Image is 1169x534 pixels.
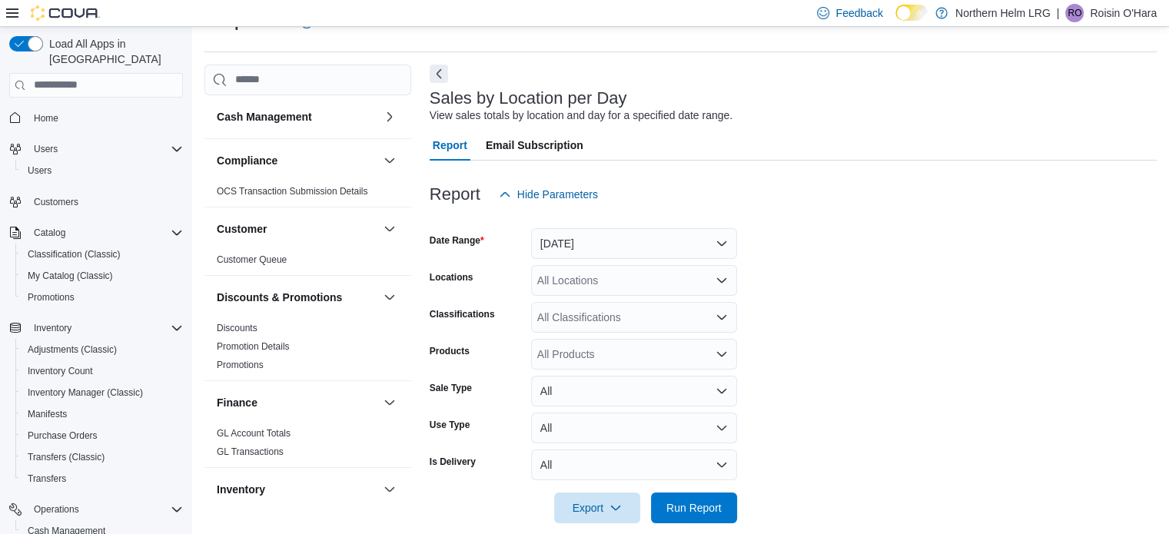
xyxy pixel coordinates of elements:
[28,408,67,420] span: Manifests
[15,265,189,287] button: My Catalog (Classic)
[15,425,189,446] button: Purchase Orders
[1057,4,1060,22] p: |
[22,245,127,264] a: Classification (Classic)
[22,267,183,285] span: My Catalog (Classic)
[22,362,183,380] span: Inventory Count
[22,469,72,488] a: Transfers
[217,395,257,410] h3: Finance
[34,227,65,239] span: Catalog
[531,449,737,480] button: All
[895,21,896,22] span: Dark Mode
[28,108,183,128] span: Home
[28,451,105,463] span: Transfers (Classic)
[217,109,312,124] h3: Cash Management
[22,448,111,466] a: Transfers (Classic)
[430,65,448,83] button: Next
[43,36,183,67] span: Load All Apps in [GEOGRAPHIC_DATA]
[28,109,65,128] a: Home
[430,185,480,204] h3: Report
[3,317,189,339] button: Inventory
[15,244,189,265] button: Classification (Classic)
[531,413,737,443] button: All
[22,448,183,466] span: Transfers (Classic)
[217,446,284,458] span: GL Transactions
[217,290,377,305] button: Discounts & Promotions
[430,271,473,284] label: Locations
[217,109,377,124] button: Cash Management
[217,290,342,305] h3: Discounts & Promotions
[22,405,73,423] a: Manifests
[3,138,189,160] button: Users
[380,288,399,307] button: Discounts & Promotions
[28,192,183,211] span: Customers
[15,360,189,382] button: Inventory Count
[217,254,287,266] span: Customer Queue
[531,376,737,406] button: All
[895,5,928,21] input: Dark Mode
[666,500,722,516] span: Run Report
[217,221,377,237] button: Customer
[28,164,51,177] span: Users
[430,382,472,394] label: Sale Type
[28,140,64,158] button: Users
[22,340,183,359] span: Adjustments (Classic)
[1090,4,1157,22] p: Roisin O'Hara
[15,339,189,360] button: Adjustments (Classic)
[22,245,183,264] span: Classification (Classic)
[217,340,290,353] span: Promotion Details
[28,500,183,519] span: Operations
[380,220,399,238] button: Customer
[217,359,264,371] span: Promotions
[34,112,58,124] span: Home
[531,228,737,259] button: [DATE]
[15,382,189,403] button: Inventory Manager (Classic)
[217,428,291,439] a: GL Account Totals
[430,308,495,320] label: Classifications
[493,179,604,210] button: Hide Parameters
[217,153,377,168] button: Compliance
[31,5,100,21] img: Cova
[28,140,183,158] span: Users
[22,469,183,488] span: Transfers
[430,456,476,468] label: Is Delivery
[3,191,189,213] button: Customers
[28,365,93,377] span: Inventory Count
[430,89,627,108] h3: Sales by Location per Day
[716,348,728,360] button: Open list of options
[430,419,470,431] label: Use Type
[15,468,189,489] button: Transfers
[430,234,484,247] label: Date Range
[3,107,189,129] button: Home
[22,383,149,402] a: Inventory Manager (Classic)
[217,427,291,439] span: GL Account Totals
[22,161,183,180] span: Users
[380,108,399,126] button: Cash Management
[15,160,189,181] button: Users
[28,386,143,399] span: Inventory Manager (Classic)
[34,503,79,516] span: Operations
[22,267,119,285] a: My Catalog (Classic)
[22,288,183,307] span: Promotions
[380,393,399,412] button: Finance
[204,250,411,275] div: Customer
[3,499,189,520] button: Operations
[28,224,71,242] button: Catalog
[34,143,58,155] span: Users
[28,291,75,303] span: Promotions
[217,395,377,410] button: Finance
[28,193,85,211] a: Customers
[204,182,411,207] div: Compliance
[217,254,287,265] a: Customer Queue
[217,482,377,497] button: Inventory
[28,248,121,260] span: Classification (Classic)
[28,500,85,519] button: Operations
[204,424,411,467] div: Finance
[22,405,183,423] span: Manifests
[651,493,737,523] button: Run Report
[22,288,81,307] a: Promotions
[28,473,66,485] span: Transfers
[554,493,640,523] button: Export
[835,5,882,21] span: Feedback
[28,270,113,282] span: My Catalog (Classic)
[15,287,189,308] button: Promotions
